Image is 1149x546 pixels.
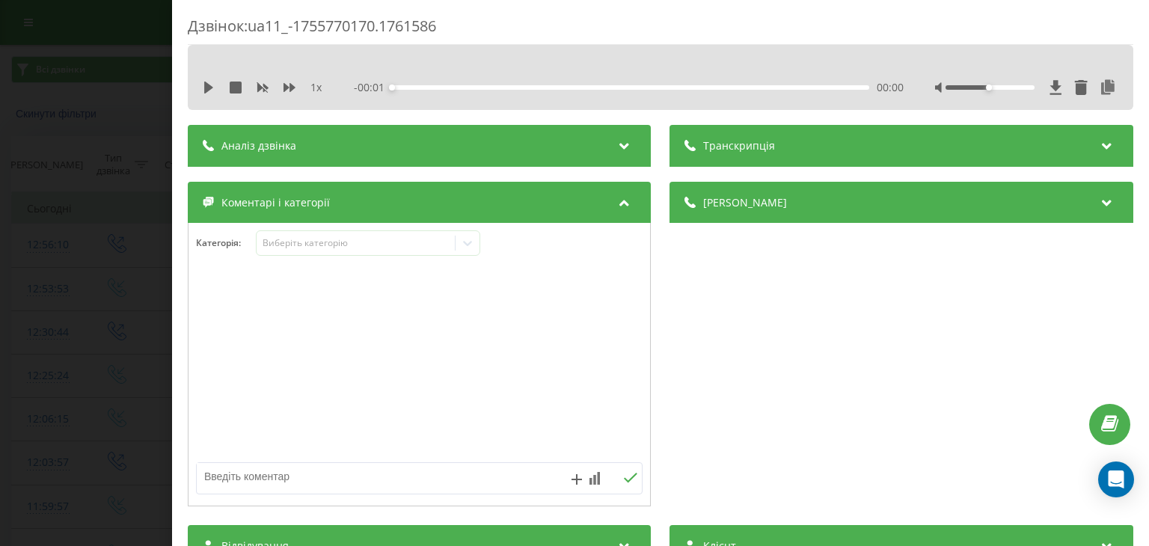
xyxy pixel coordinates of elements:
div: Accessibility label [986,85,992,91]
span: Транскрипція [704,138,776,153]
h4: Категорія : [196,238,256,248]
span: - 00:01 [355,80,393,95]
span: 1 x [310,80,322,95]
span: [PERSON_NAME] [704,195,788,210]
div: Виберіть категорію [263,237,450,249]
div: Open Intercom Messenger [1098,461,1134,497]
div: Accessibility label [390,85,396,91]
div: Дзвінок : ua11_-1755770170.1761586 [188,16,1133,45]
span: Коментарі і категорії [221,195,330,210]
span: 00:00 [877,80,904,95]
span: Аналіз дзвінка [221,138,296,153]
